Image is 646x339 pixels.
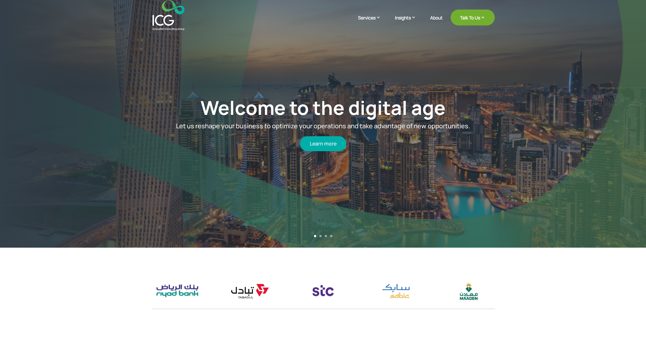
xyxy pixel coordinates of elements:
[358,14,387,30] a: Services
[319,235,322,237] a: 2
[151,280,203,302] img: riyad bank
[300,136,346,151] a: Learn more
[151,280,203,302] div: 5 / 17
[224,280,276,302] div: 6 / 17
[314,235,316,237] a: 1
[370,280,422,302] img: sabic logo
[224,280,276,302] img: tabadul logo
[176,122,470,130] span: Let us reshape your business to optimize your operations and take advantage of new opportunities.
[443,280,494,302] img: maaden logo
[395,14,422,30] a: Insights
[330,235,332,237] a: 4
[430,15,443,30] a: About
[370,280,422,302] div: 8 / 17
[297,280,349,302] img: stc logo
[443,280,494,302] div: 9 / 17
[201,95,445,121] a: Welcome to the digital age
[325,235,327,237] a: 3
[451,10,495,25] a: Talk To Us
[297,280,349,302] div: 7 / 17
